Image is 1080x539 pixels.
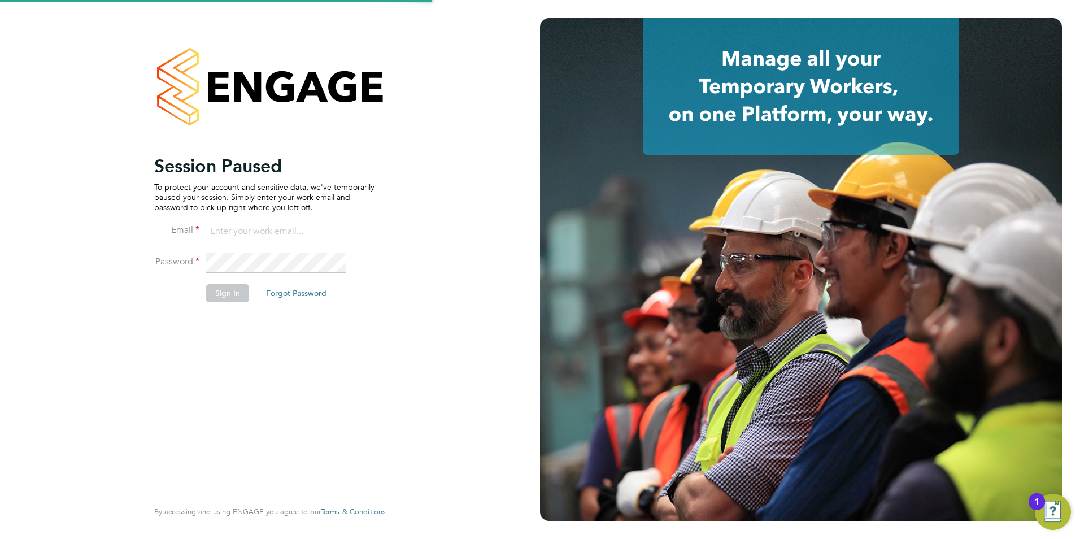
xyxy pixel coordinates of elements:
button: Open Resource Center, 1 new notification [1035,494,1071,530]
label: Password [154,256,199,268]
button: Forgot Password [257,284,336,302]
button: Sign In [206,284,249,302]
span: By accessing and using ENGAGE you agree to our [154,507,386,516]
div: 1 [1034,502,1039,516]
p: To protect your account and sensitive data, we've temporarily paused your session. Simply enter y... [154,182,374,213]
input: Enter your work email... [206,221,346,242]
h2: Session Paused [154,155,374,177]
a: Terms & Conditions [321,507,386,516]
label: Email [154,224,199,236]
